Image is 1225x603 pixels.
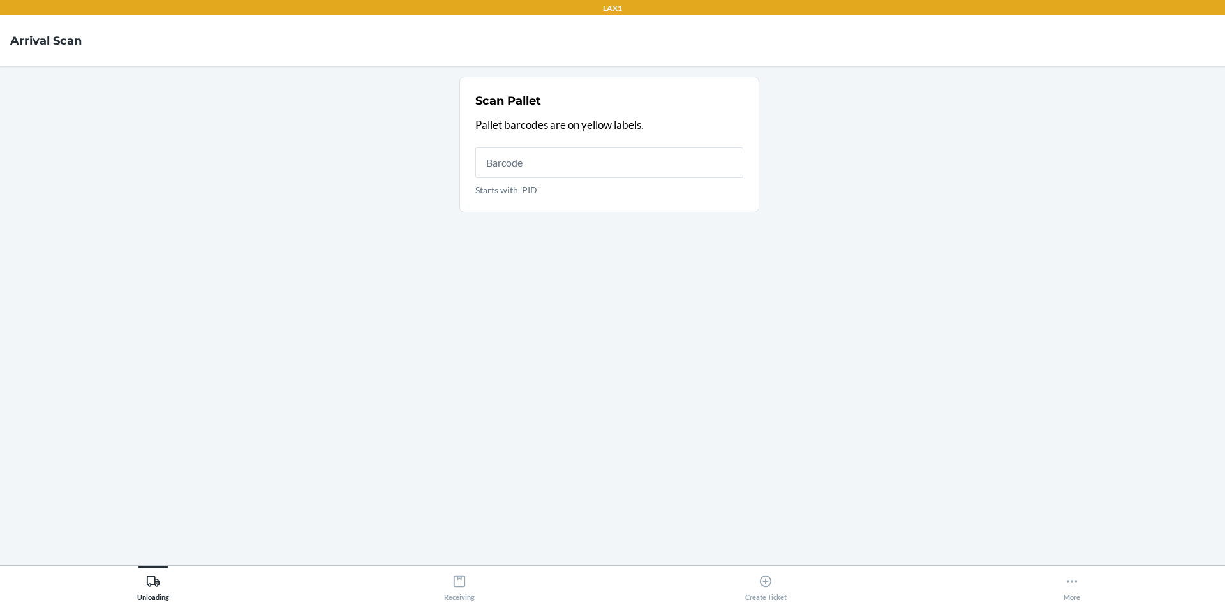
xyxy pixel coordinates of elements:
div: Unloading [137,569,169,601]
input: Starts with 'PID' [475,147,743,178]
div: More [1064,569,1080,601]
p: Starts with 'PID' [475,183,743,197]
h4: Arrival Scan [10,33,82,49]
p: Pallet barcodes are on yellow labels. [475,117,743,133]
div: Receiving [444,569,475,601]
button: Receiving [306,566,612,601]
h2: Scan Pallet [475,93,541,109]
button: More [919,566,1225,601]
p: LAX1 [603,3,622,14]
div: Create Ticket [745,569,787,601]
button: Create Ticket [612,566,919,601]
